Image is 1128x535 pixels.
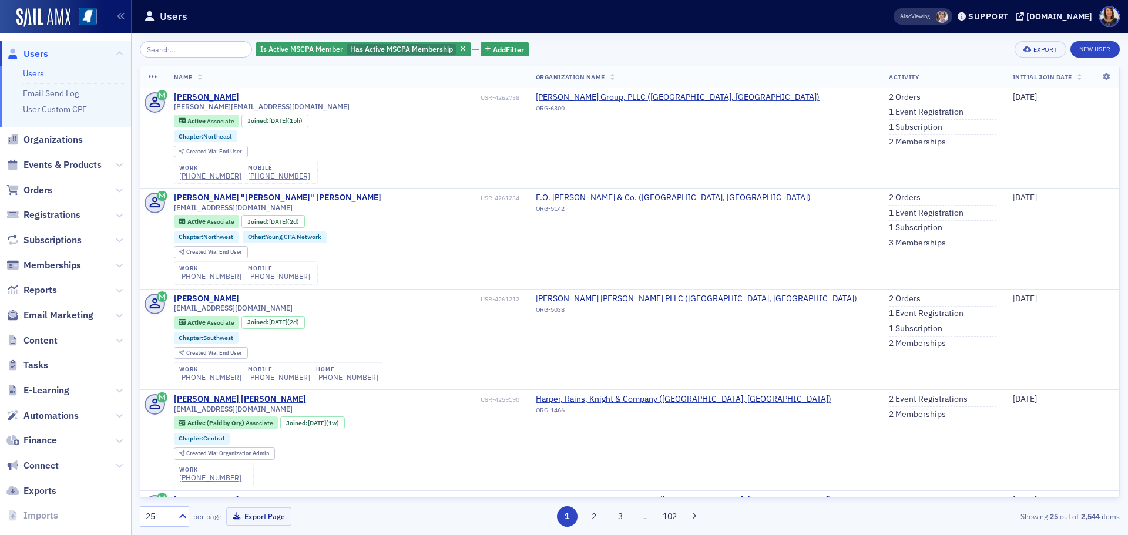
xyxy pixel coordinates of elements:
[269,116,287,125] span: [DATE]
[6,208,80,221] a: Registrations
[70,8,97,28] a: View Homepage
[248,272,310,281] div: [PHONE_NUMBER]
[260,44,343,53] span: Is Active MSCPA Member
[1013,494,1037,505] span: [DATE]
[241,94,519,102] div: USR-4262738
[23,484,56,497] span: Exports
[174,231,239,243] div: Chapter:
[286,419,308,427] span: Joined :
[1070,41,1120,58] a: New User
[889,238,946,248] a: 3 Memberships
[174,447,275,460] div: Created Via: Organization Admin
[174,73,193,81] span: Name
[174,115,240,127] div: Active: Active: Associate
[6,259,81,272] a: Memberships
[241,215,305,228] div: Joined: 2025-09-08 00:00:00
[179,133,232,140] a: Chapter:Northeast
[1013,92,1037,102] span: [DATE]
[186,350,242,356] div: End User
[536,205,811,217] div: ORG-5142
[1099,6,1120,27] span: Profile
[246,419,273,427] span: Associate
[889,208,963,218] a: 1 Event Registration
[6,359,48,372] a: Tasks
[23,334,58,347] span: Content
[186,147,219,155] span: Created Via :
[174,495,239,506] a: [PERSON_NAME]
[536,193,811,203] a: F.O. [PERSON_NAME] & Co. ([GEOGRAPHIC_DATA], [GEOGRAPHIC_DATA])
[1016,12,1096,21] button: [DOMAIN_NAME]
[889,308,963,319] a: 1 Event Registration
[248,164,310,171] div: mobile
[269,218,299,226] div: (2d)
[187,117,207,125] span: Active
[269,318,287,326] span: [DATE]
[889,223,942,233] a: 1 Subscription
[1013,73,1072,81] span: Initial Join Date
[174,347,248,359] div: Created Via: End User
[889,495,968,506] a: 2 Event Registrations
[889,294,921,304] a: 2 Orders
[536,306,857,318] div: ORG-5038
[179,334,233,342] a: Chapter:Southwest
[308,419,326,427] span: [DATE]
[179,272,241,281] a: [PHONE_NUMBER]
[6,184,52,197] a: Orders
[247,318,270,326] span: Joined :
[179,473,241,482] a: [PHONE_NUMBER]
[186,149,242,155] div: End User
[174,215,240,228] div: Active: Active: Associate
[536,394,831,405] a: Harper, Rains, Knight & Company ([GEOGRAPHIC_DATA], [GEOGRAPHIC_DATA])
[536,193,811,203] span: F.O. Givens & Co. (Southaven, MS)
[207,318,234,327] span: Associate
[23,359,48,372] span: Tasks
[637,511,653,521] span: …
[174,130,238,142] div: Chapter:
[6,409,79,422] a: Automations
[243,231,327,243] div: Other:
[174,203,293,212] span: [EMAIL_ADDRESS][DOMAIN_NAME]
[187,419,246,427] span: Active (Paid by Org)
[1015,41,1066,58] button: Export
[187,318,207,327] span: Active
[23,259,81,272] span: Memberships
[248,373,310,382] div: [PHONE_NUMBER]
[6,384,69,397] a: E-Learning
[6,48,48,60] a: Users
[23,208,80,221] span: Registrations
[383,194,519,202] div: USR-4261234
[16,8,70,27] a: SailAMX
[6,234,82,247] a: Subscriptions
[536,294,857,304] a: [PERSON_NAME] [PERSON_NAME] PLLC ([GEOGRAPHIC_DATA], [GEOGRAPHIC_DATA])
[174,102,350,111] span: [PERSON_NAME][EMAIL_ADDRESS][DOMAIN_NAME]
[6,284,57,297] a: Reports
[241,316,305,329] div: Joined: 2025-09-08 00:00:00
[174,394,306,405] div: [PERSON_NAME] [PERSON_NAME]
[316,373,378,382] a: [PHONE_NUMBER]
[23,184,52,197] span: Orders
[207,117,234,125] span: Associate
[23,434,57,447] span: Finance
[6,484,56,497] a: Exports
[23,234,82,247] span: Subscriptions
[889,107,963,117] a: 1 Event Registration
[536,92,820,103] span: Jarrell Group, PLLC (Tupelo, MS)
[269,217,287,226] span: [DATE]
[193,511,222,521] label: per page
[1033,46,1057,53] div: Export
[179,233,203,241] span: Chapter :
[1013,393,1037,404] span: [DATE]
[174,92,239,103] div: [PERSON_NAME]
[248,171,310,180] a: [PHONE_NUMBER]
[889,394,968,405] a: 2 Event Registrations
[241,295,519,303] div: USR-4261212
[179,164,241,171] div: work
[23,88,79,99] a: Email Send Log
[23,409,79,422] span: Automations
[350,44,453,53] span: Has Active MSCPA Membership
[889,137,946,147] a: 2 Memberships
[1013,293,1037,304] span: [DATE]
[23,133,83,146] span: Organizations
